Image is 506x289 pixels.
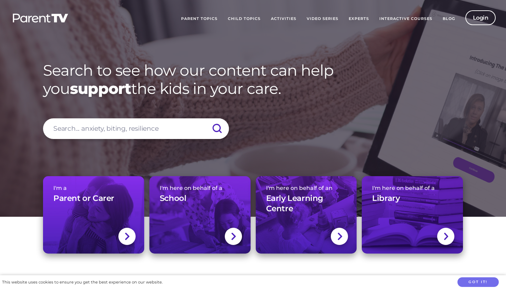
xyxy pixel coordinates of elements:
input: Submit [205,118,229,139]
span: I'm here on behalf of a [372,185,453,191]
strong: support [70,79,131,98]
a: Login [465,10,496,25]
img: svg+xml;base64,PHN2ZyBlbmFibGUtYmFja2dyb3VuZD0ibmV3IDAgMCAxNC44IDI1LjciIHZpZXdCb3g9IjAgMCAxNC44ID... [443,232,449,241]
a: Interactive Courses [374,10,438,28]
a: Experts [344,10,374,28]
a: I'm here on behalf of aSchool [149,176,251,254]
img: svg+xml;base64,PHN2ZyBlbmFibGUtYmFja2dyb3VuZD0ibmV3IDAgMCAxNC44IDI1LjciIHZpZXdCb3g9IjAgMCAxNC44ID... [337,232,342,241]
button: Got it! [457,277,499,287]
a: Child Topics [223,10,266,28]
h3: School [160,193,187,204]
img: svg+xml;base64,PHN2ZyBlbmFibGUtYmFja2dyb3VuZD0ibmV3IDAgMCAxNC44IDI1LjciIHZpZXdCb3g9IjAgMCAxNC44ID... [231,232,236,241]
a: I'm aParent or Carer [43,176,144,254]
span: I'm a [53,185,134,191]
span: I'm here on behalf of a [160,185,240,191]
input: Search... anxiety, biting, resilience [43,118,229,139]
a: I'm here on behalf of anEarly Learning Centre [256,176,357,254]
h3: Library [372,193,400,204]
img: svg+xml;base64,PHN2ZyBlbmFibGUtYmFja2dyb3VuZD0ibmV3IDAgMCAxNC44IDI1LjciIHZpZXdCb3g9IjAgMCAxNC44ID... [124,232,129,241]
span: I'm here on behalf of an [266,185,347,191]
a: Video Series [302,10,344,28]
img: parenttv-logo-white.4c85aaf.svg [12,13,69,23]
h3: Parent or Carer [53,193,114,204]
a: Parent Topics [176,10,223,28]
a: Blog [438,10,460,28]
a: I'm here on behalf of aLibrary [362,176,463,254]
div: This website uses cookies to ensure you get the best experience on our website. [2,279,162,286]
h1: Search to see how our content can help you the kids in your care. [43,61,463,98]
h3: Early Learning Centre [266,193,347,214]
a: Activities [266,10,302,28]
